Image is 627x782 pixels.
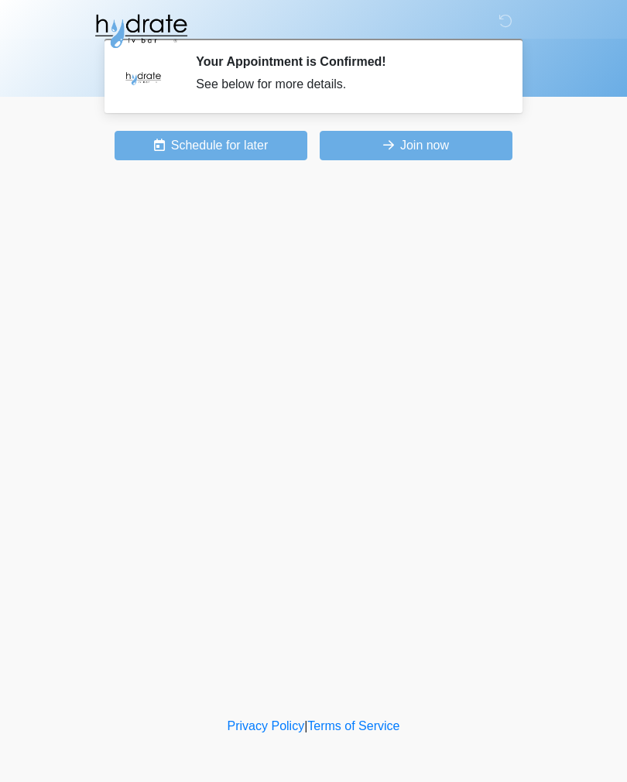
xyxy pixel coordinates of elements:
img: Agent Avatar [120,54,166,101]
a: Privacy Policy [228,719,305,732]
button: Join now [320,131,512,160]
a: | [304,719,307,732]
img: Hydrate IV Bar - Fort Collins Logo [93,12,189,50]
a: Terms of Service [307,719,399,732]
div: See below for more details. [196,75,495,94]
button: Schedule for later [115,131,307,160]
